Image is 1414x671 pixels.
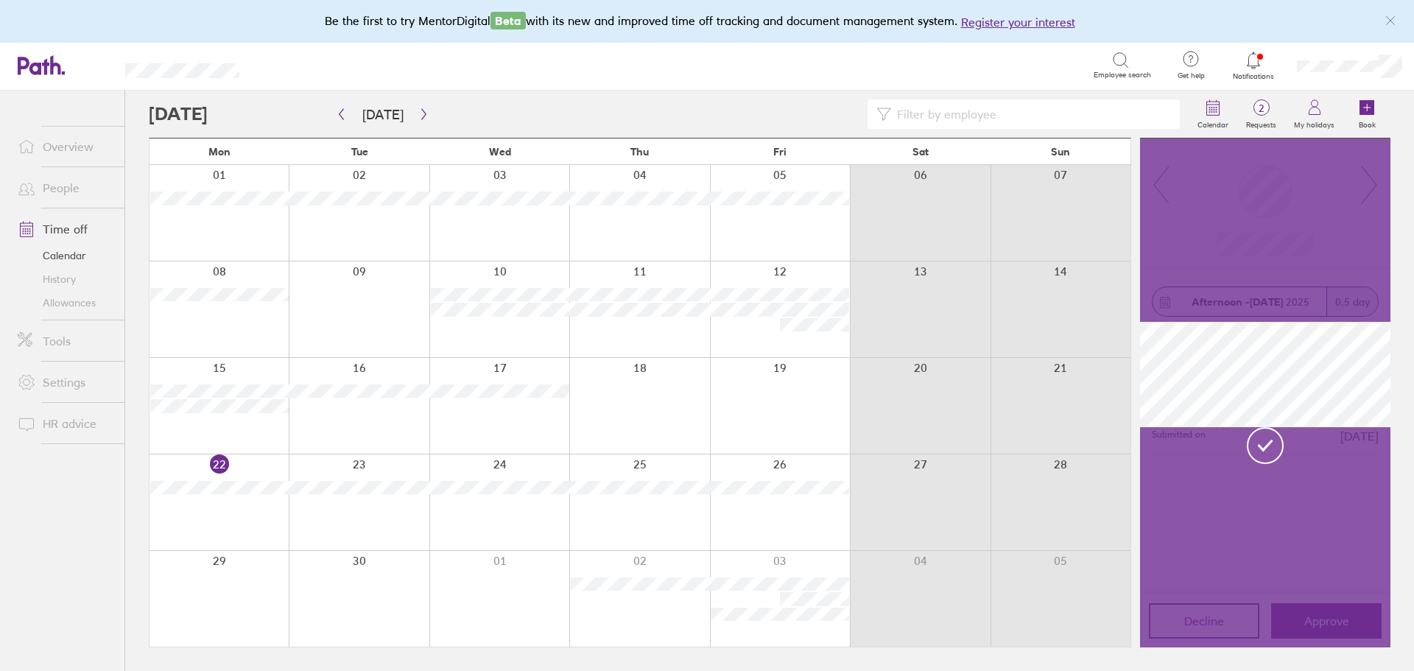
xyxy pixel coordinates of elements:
span: Fri [773,146,787,158]
label: My holidays [1285,116,1343,130]
label: Requests [1237,116,1285,130]
span: Sun [1051,146,1070,158]
a: Notifications [1230,50,1278,81]
a: HR advice [6,409,124,438]
span: Employee search [1094,71,1151,80]
a: My holidays [1285,91,1343,138]
button: Register your interest [961,13,1075,31]
span: Thu [630,146,649,158]
a: Allowances [6,291,124,315]
label: Calendar [1189,116,1237,130]
span: 2 [1237,102,1285,114]
a: Book [1343,91,1390,138]
div: Be the first to try MentorDigital with its new and improved time off tracking and document manage... [325,12,1090,31]
a: Time off [6,214,124,244]
a: Calendar [6,244,124,267]
a: Calendar [1189,91,1237,138]
div: Search [279,58,317,71]
a: 2Requests [1237,91,1285,138]
span: Tue [351,146,368,158]
span: Get help [1167,71,1215,80]
span: Sat [912,146,929,158]
a: Settings [6,368,124,397]
a: Tools [6,326,124,356]
span: Wed [489,146,511,158]
a: History [6,267,124,291]
button: [DATE] [351,102,415,127]
a: Overview [6,132,124,161]
a: People [6,173,124,203]
label: Book [1350,116,1385,130]
span: Notifications [1230,72,1278,81]
span: Mon [208,146,231,158]
input: Filter by employee [891,100,1171,128]
span: Beta [490,12,526,29]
